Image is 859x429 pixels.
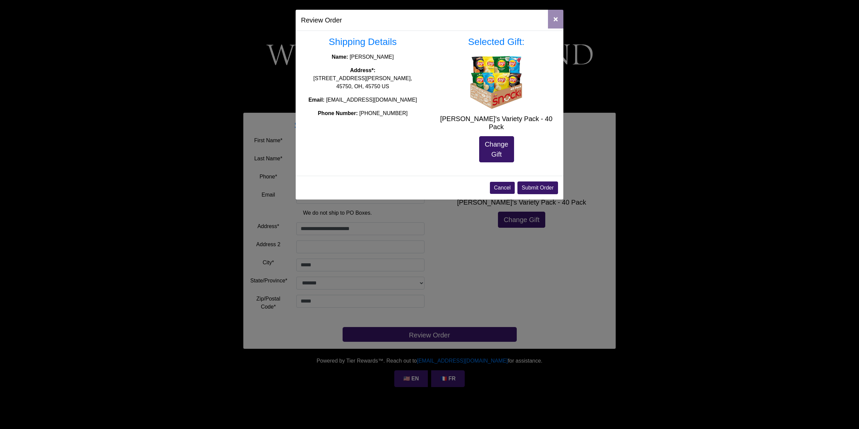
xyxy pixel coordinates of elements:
h3: Shipping Details [301,36,424,48]
span: [EMAIL_ADDRESS][DOMAIN_NAME] [326,97,417,103]
strong: Phone Number: [318,110,358,116]
span: [PERSON_NAME] [350,54,394,60]
button: Submit Order [517,181,558,194]
h3: Selected Gift: [435,36,558,48]
button: Close [548,10,563,29]
span: [STREET_ADDRESS][PERSON_NAME], 45750, OH, 45750 US [313,75,412,89]
button: Cancel [490,182,515,194]
span: [PHONE_NUMBER] [359,110,408,116]
h5: [PERSON_NAME]'s Variety Pack - 40 Pack [435,115,558,131]
h5: Review Order [301,15,342,25]
img: Lay's Variety Pack - 40 Pack [469,56,523,109]
strong: Address*: [350,67,375,73]
span: × [553,14,558,23]
strong: Email: [308,97,324,103]
a: Change Gift [479,136,514,162]
strong: Name: [332,54,348,60]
